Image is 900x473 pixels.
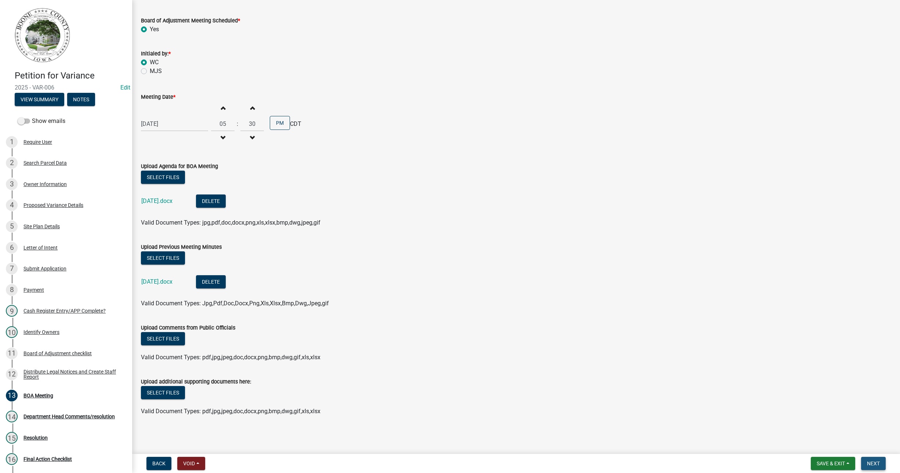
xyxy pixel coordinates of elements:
[23,224,60,229] div: Site Plan Details
[6,221,18,232] div: 5
[141,325,235,331] label: Upload Comments from Public Officials
[141,95,175,100] label: Meeting Date
[23,308,106,313] div: Cash Register Entry/APP Complete?
[861,457,886,470] button: Next
[817,461,845,466] span: Save & Exit
[6,411,18,422] div: 14
[141,332,185,345] button: Select files
[196,279,226,286] wm-modal-confirm: Delete Document
[18,117,65,125] label: Show emails
[141,116,208,131] input: mm/dd/yyyy
[6,432,18,444] div: 15
[23,160,67,165] div: Search Parcel Data
[6,390,18,401] div: 13
[270,116,290,130] button: PM
[23,393,53,398] div: BOA Meeting
[141,386,185,399] button: Select files
[196,194,226,208] button: Delete
[6,284,18,296] div: 8
[141,51,171,57] label: Initialed by:
[6,136,18,148] div: 1
[23,203,83,208] div: Proposed Variance Details
[23,435,48,440] div: Resolution
[141,278,173,285] a: [DATE].docx
[867,461,880,466] span: Next
[120,84,130,91] a: Edit
[6,242,18,254] div: 6
[23,330,59,335] div: Identify Owners
[23,456,72,462] div: Final Action Checklist
[152,461,166,466] span: Back
[67,93,95,106] button: Notes
[15,8,70,63] img: Boone County, Iowa
[15,70,126,81] h4: Petition for Variance
[141,408,320,415] span: Valid Document Types: pdf,jpg,jpeg,doc,docx,png,bmp,dwg,gif,xls,xlsx
[6,263,18,274] div: 7
[23,139,52,145] div: Require User
[150,58,159,67] label: WC
[15,84,117,91] span: 2025 - VAR-006
[23,351,92,356] div: Board of Adjustment checklist
[23,369,120,379] div: Distribute Legal Notices and Create Staff Report
[240,116,264,131] input: Minutes
[150,67,162,76] label: MJS
[141,219,320,226] span: Valid Document Types: jpg,pdf,doc,docx,png,xls,xlsx,bmp,dwg,jpeg,gif
[146,457,171,470] button: Back
[211,116,235,131] input: Hours
[177,457,205,470] button: Void
[6,305,18,317] div: 9
[15,93,64,106] button: View Summary
[6,199,18,211] div: 4
[141,197,173,204] a: [DATE].docx
[6,368,18,380] div: 12
[6,348,18,359] div: 11
[67,97,95,103] wm-modal-confirm: Notes
[6,326,18,338] div: 10
[290,120,301,128] span: CDT
[235,120,240,128] div: :
[23,182,67,187] div: Owner Information
[141,251,185,265] button: Select files
[6,453,18,465] div: 16
[183,461,195,466] span: Void
[141,164,218,169] label: Upload Agenda for BOA Meeting
[15,97,64,103] wm-modal-confirm: Summary
[141,300,329,307] span: Valid Document Types: Jpg,Pdf,Doc,Docx,Png,Xls,Xlsx,Bmp,Dwg,Jpeg,gif
[150,25,159,34] label: Yes
[141,171,185,184] button: Select files
[141,354,320,361] span: Valid Document Types: pdf,jpg,jpeg,doc,docx,png,bmp,dwg,gif,xls,xlsx
[23,266,66,271] div: Submit Application
[141,379,251,385] label: Upload additional supporting documents here:
[6,157,18,169] div: 2
[6,178,18,190] div: 3
[196,275,226,288] button: Delete
[141,245,222,250] label: Upload Previous Meeting Minutes
[811,457,855,470] button: Save & Exit
[141,18,240,23] label: Board of Adjustment Meeting Scheduled
[196,198,226,205] wm-modal-confirm: Delete Document
[23,287,44,292] div: Payment
[120,84,130,91] wm-modal-confirm: Edit Application Number
[23,245,58,250] div: Letter of Intent
[23,414,115,419] div: Department Head Comments/resolution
